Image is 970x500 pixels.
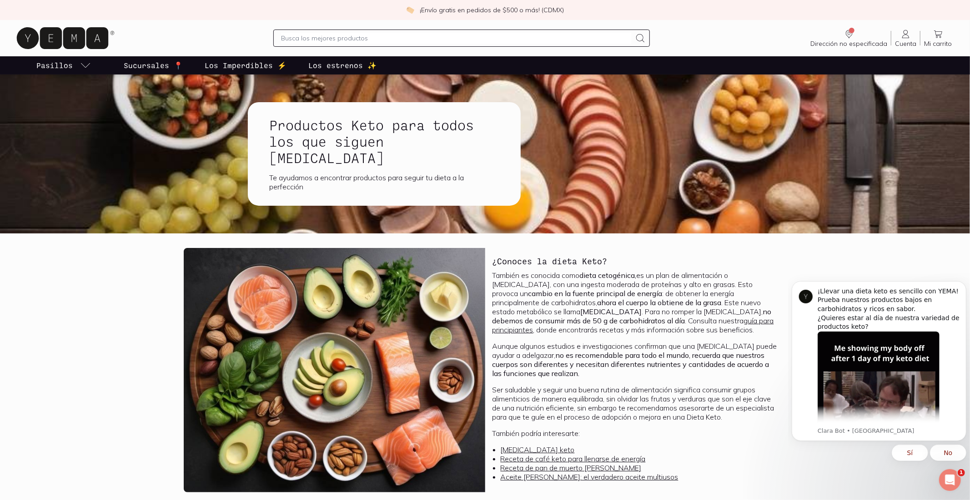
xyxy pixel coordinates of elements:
[598,298,722,307] b: ahora el cuerpo la obtiene de la grasa
[36,60,73,71] p: Pasillos
[493,342,779,378] p: Aunque algunos estudios e investigaciones confirman que una [MEDICAL_DATA] puede ayudar a adelgazar,
[270,173,499,191] div: Te ayudamos a encontrar productos para seguir tu dieta a la perfección
[493,255,608,267] h3: ¿Conoces la dieta Keto?
[598,271,637,280] b: cetogénica,
[493,429,779,438] p: También podría interesarte:
[501,472,678,481] a: Aceite [PERSON_NAME]: el verdadero aceite multiusos
[788,267,970,475] iframe: Intercom notifications mensaje
[810,40,887,48] span: Dirección no especificada
[807,29,891,48] a: Dirección no especificada
[248,102,550,206] a: Productos Keto para todos los que siguen [MEDICAL_DATA]Te ayudamos a encontrar productos para seg...
[281,33,631,44] input: Busca los mejores productos
[501,445,575,454] a: [MEDICAL_DATA] keto
[939,469,961,491] iframe: Intercom live chat
[122,56,185,74] a: Sucursales 📍
[493,307,772,325] b: no debemos de consumir más de 50 g de carbohidratos al día
[493,385,779,421] p: Ser saludable y seguir una buena rutina de alimentación significa consumir grupos alimenticios de...
[958,469,965,476] span: 1
[184,248,485,492] img: ¿Conoces la dieta Keto?
[493,351,769,378] b: no es recomendable para todo el mundo, recuerda que nuestros cuerpos son diferentes y necesitan d...
[924,40,952,48] span: Mi carrito
[528,289,663,298] b: cambio en la fuente principal de energía
[270,117,499,166] h1: Productos Keto para todos los que siguen [MEDICAL_DATA]
[581,307,642,316] b: [MEDICAL_DATA]
[895,40,916,48] span: Cuenta
[420,5,564,15] p: ¡Envío gratis en pedidos de $500 o más! (CDMX)
[308,60,377,71] p: Los estrenos ✨
[891,29,920,48] a: Cuenta
[493,271,779,334] p: También es conocida como es un plan de alimentación o [MEDICAL_DATA], con una ingesta moderada de...
[406,6,414,14] img: check
[124,60,183,71] p: Sucursales 📍
[203,56,288,74] a: Los Imperdibles ⚡️
[205,60,286,71] p: Los Imperdibles ⚡️
[35,56,93,74] a: pasillo-todos-link
[307,56,378,74] a: Los estrenos ✨
[501,454,646,463] a: Receta de café keto para llenarse de energía
[580,271,597,280] b: dieta
[493,316,774,334] a: guía para principiantes
[920,29,955,48] a: Mi carrito
[501,463,642,472] a: Receta de pan de muerto [PERSON_NAME]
